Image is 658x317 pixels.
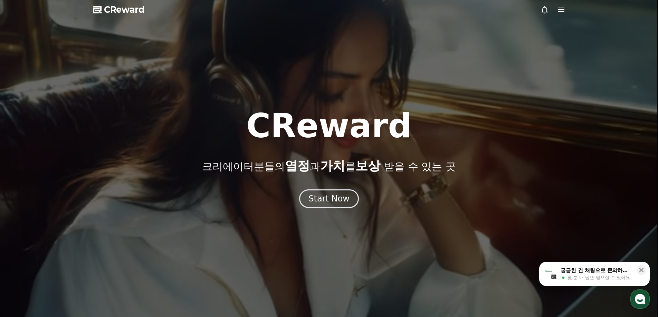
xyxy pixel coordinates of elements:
[355,159,380,173] span: 보상
[285,159,310,173] span: 열정
[246,109,412,142] h1: CReward
[299,196,359,203] a: Start Now
[308,193,350,204] div: Start Now
[93,4,145,15] a: CReward
[202,159,456,173] p: 크리에이터분들의 과 를 받을 수 있는 곳
[63,229,71,235] span: 대화
[46,219,89,236] a: 대화
[299,189,359,208] button: Start Now
[22,229,26,235] span: 홈
[104,4,145,15] span: CReward
[107,229,115,235] span: 설정
[320,159,345,173] span: 가치
[89,219,133,236] a: 설정
[2,219,46,236] a: 홈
